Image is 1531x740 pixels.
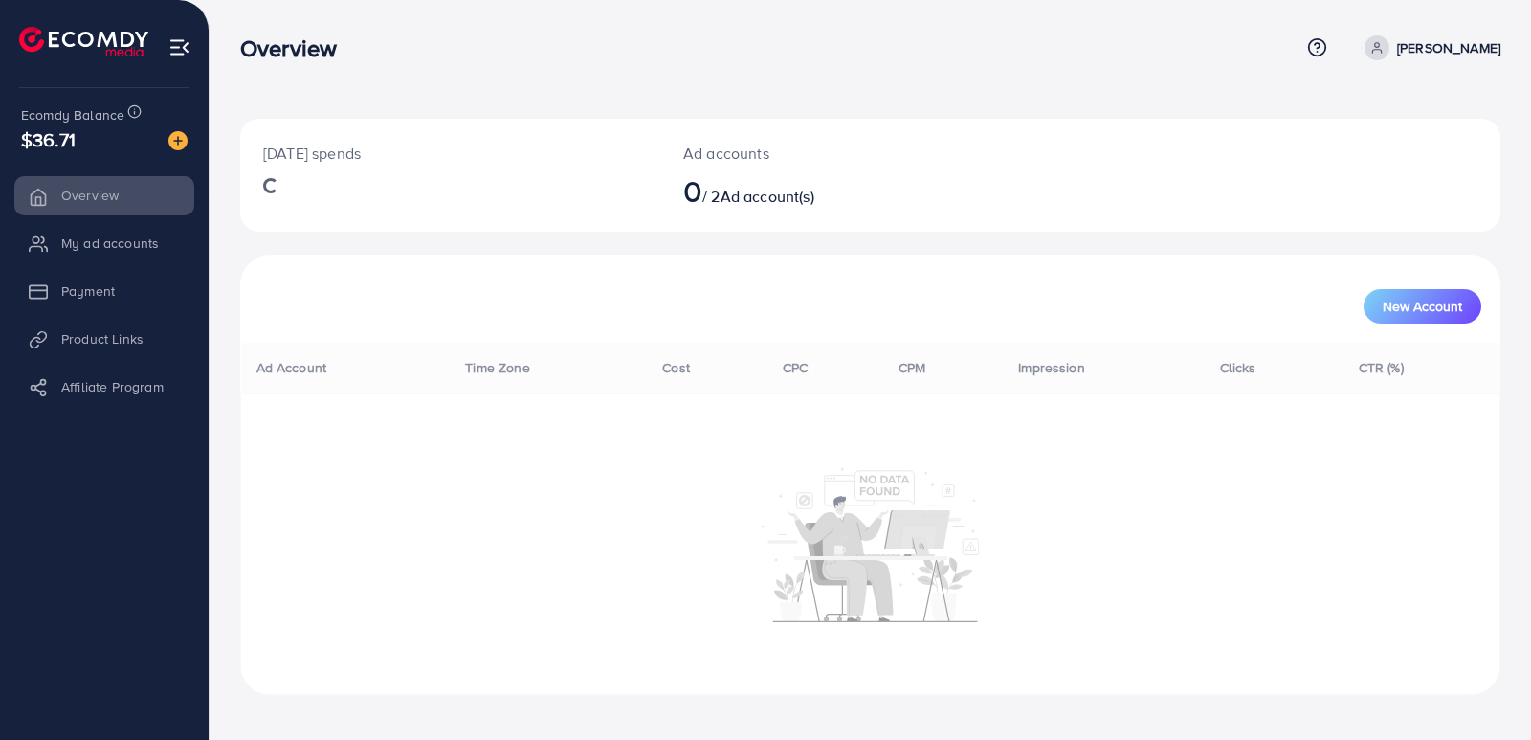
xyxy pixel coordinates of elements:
[683,142,952,165] p: Ad accounts
[240,34,352,62] h3: Overview
[1397,36,1500,59] p: [PERSON_NAME]
[683,168,702,213] span: 0
[21,105,124,124] span: Ecomdy Balance
[168,36,190,58] img: menu
[1364,289,1481,324] button: New Account
[19,27,148,56] img: logo
[168,131,188,150] img: image
[683,172,952,209] h2: / 2
[1383,300,1462,313] span: New Account
[263,142,637,165] p: [DATE] spends
[21,125,76,153] span: $36.71
[721,186,814,207] span: Ad account(s)
[1357,35,1500,60] a: [PERSON_NAME]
